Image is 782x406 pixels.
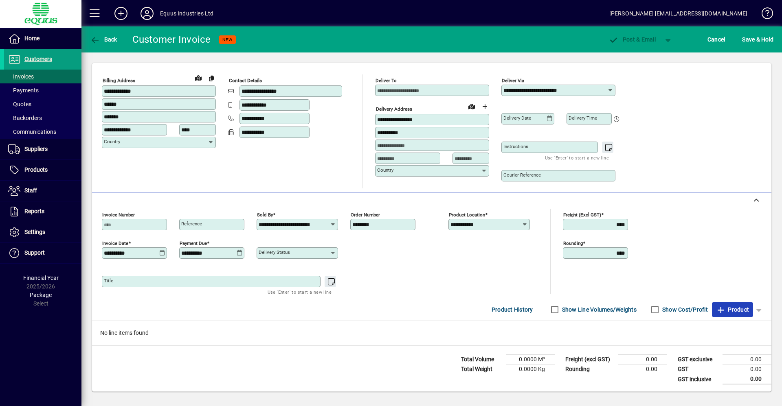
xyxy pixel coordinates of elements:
td: 0.0000 M³ [506,355,555,365]
td: 0.00 [618,355,667,365]
span: Customers [24,56,52,62]
button: Cancel [705,32,727,47]
mat-label: Reference [181,221,202,227]
span: P [623,36,626,43]
a: Payments [4,83,81,97]
a: Invoices [4,70,81,83]
mat-label: Country [377,167,393,173]
a: Home [4,28,81,49]
span: Product History [492,303,533,316]
mat-label: Order number [351,212,380,218]
td: GST exclusive [674,355,723,365]
label: Show Cost/Profit [661,306,708,314]
td: 0.00 [723,365,771,374]
button: Save & Hold [740,32,775,47]
span: Invoices [8,73,34,80]
td: GST [674,365,723,374]
button: Choose address [478,100,491,113]
mat-label: Delivery date [503,115,531,121]
a: Settings [4,222,81,242]
td: Rounding [561,365,618,374]
span: Products [24,166,48,173]
span: Home [24,35,40,41]
span: NEW [222,37,233,42]
span: Suppliers [24,146,48,152]
td: 0.00 [723,355,771,365]
a: Quotes [4,97,81,111]
mat-label: Freight (excl GST) [563,212,601,218]
mat-label: Country [104,139,120,144]
span: S [742,36,745,43]
div: Customer Invoice [132,33,211,46]
td: 0.00 [723,374,771,384]
a: View on map [465,100,478,113]
div: [PERSON_NAME] [EMAIL_ADDRESS][DOMAIN_NAME] [609,7,747,20]
span: Financial Year [23,275,59,281]
mat-label: Delivery time [569,115,597,121]
td: Total Weight [457,365,506,374]
a: Backorders [4,111,81,125]
span: Settings [24,229,45,235]
app-page-header-button: Back [81,32,126,47]
button: Copy to Delivery address [205,72,218,85]
td: Freight (excl GST) [561,355,618,365]
button: Post & Email [604,32,660,47]
span: Cancel [707,33,725,46]
a: Products [4,160,81,180]
mat-label: Sold by [257,212,273,218]
a: Reports [4,201,81,222]
span: Back [90,36,117,43]
mat-hint: Use 'Enter' to start a new line [545,153,609,162]
button: Profile [134,6,160,21]
div: No line items found [92,321,771,345]
mat-label: Instructions [503,144,528,149]
span: ave & Hold [742,33,773,46]
span: Communications [8,129,56,135]
a: Knowledge Base [756,2,772,28]
button: Product History [488,302,536,317]
button: Add [108,6,134,21]
mat-label: Invoice date [102,240,128,246]
span: Quotes [8,101,31,107]
mat-label: Delivery status [259,249,290,255]
mat-label: Deliver via [502,78,524,83]
mat-label: Payment due [180,240,207,246]
span: Staff [24,187,37,194]
a: Communications [4,125,81,139]
label: Show Line Volumes/Weights [560,306,637,314]
mat-label: Rounding [563,240,583,246]
span: Package [30,292,52,298]
a: Support [4,243,81,263]
span: ost & Email [608,36,656,43]
mat-label: Product location [449,212,485,218]
button: Back [88,32,119,47]
td: 0.00 [618,365,667,374]
td: Total Volume [457,355,506,365]
span: Product [716,303,749,316]
mat-label: Invoice number [102,212,135,218]
mat-label: Deliver To [376,78,397,83]
mat-hint: Use 'Enter' to start a new line [268,287,332,297]
a: View on map [192,71,205,84]
td: 0.0000 Kg [506,365,555,374]
a: Suppliers [4,139,81,159]
td: GST inclusive [674,374,723,384]
span: Reports [24,208,44,214]
span: Payments [8,87,39,94]
span: Support [24,249,45,256]
div: Equus Industries Ltd [160,7,214,20]
span: Backorders [8,115,42,121]
mat-label: Courier Reference [503,172,541,178]
button: Product [712,302,753,317]
mat-label: Title [104,278,113,284]
a: Staff [4,181,81,201]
